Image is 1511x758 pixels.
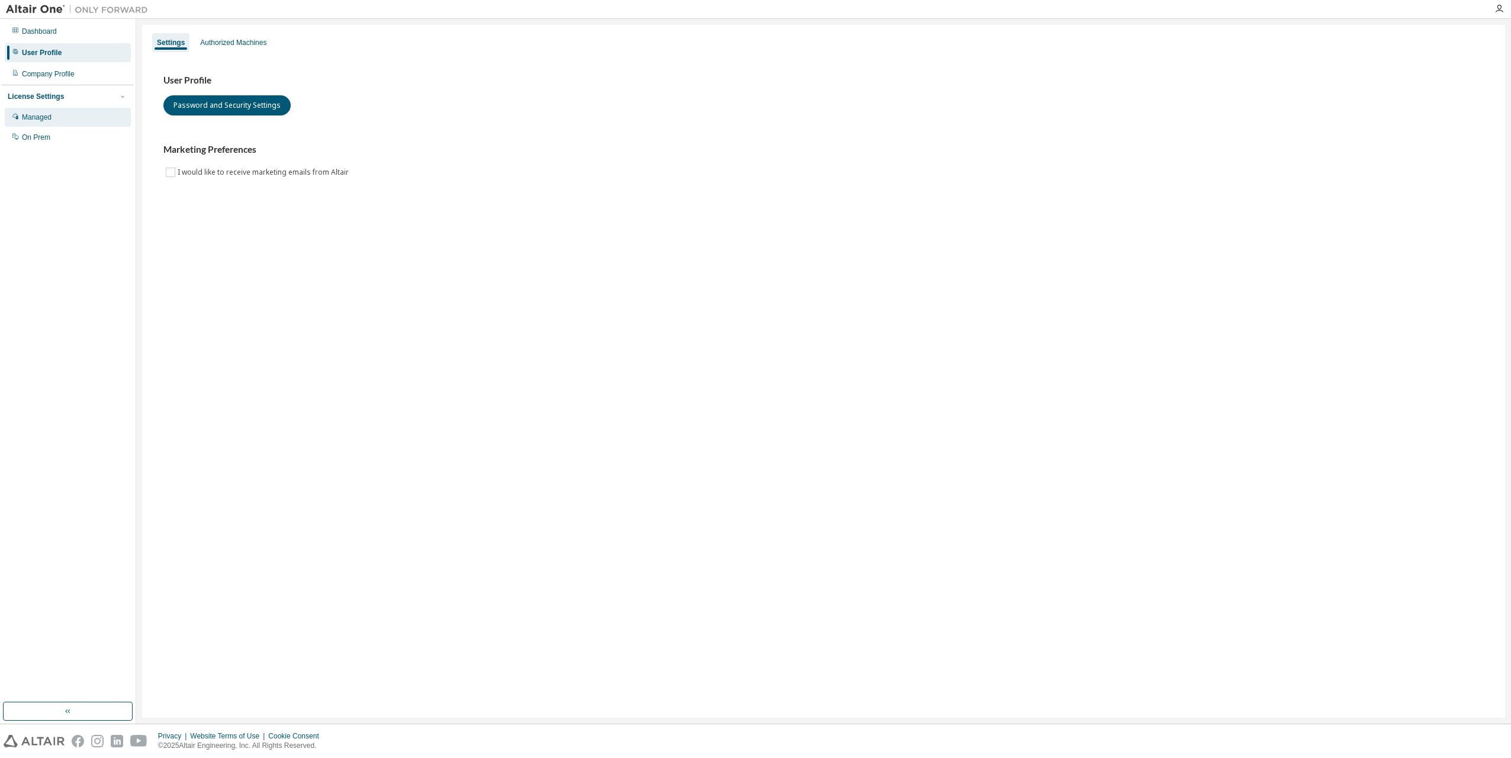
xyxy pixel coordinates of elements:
[6,4,154,15] img: Altair One
[111,735,123,747] img: linkedin.svg
[130,735,147,747] img: youtube.svg
[268,731,326,741] div: Cookie Consent
[157,38,185,47] div: Settings
[8,92,64,101] div: License Settings
[72,735,84,747] img: facebook.svg
[22,48,62,57] div: User Profile
[178,165,351,179] label: I would like to receive marketing emails from Altair
[22,113,52,122] div: Managed
[22,133,50,142] div: On Prem
[22,69,75,79] div: Company Profile
[158,731,190,741] div: Privacy
[163,75,1484,86] h3: User Profile
[91,735,104,747] img: instagram.svg
[158,741,326,751] p: © 2025 Altair Engineering, Inc. All Rights Reserved.
[163,144,1484,156] h3: Marketing Preferences
[200,38,266,47] div: Authorized Machines
[22,27,57,36] div: Dashboard
[190,731,268,741] div: Website Terms of Use
[4,735,65,747] img: altair_logo.svg
[163,95,291,115] button: Password and Security Settings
